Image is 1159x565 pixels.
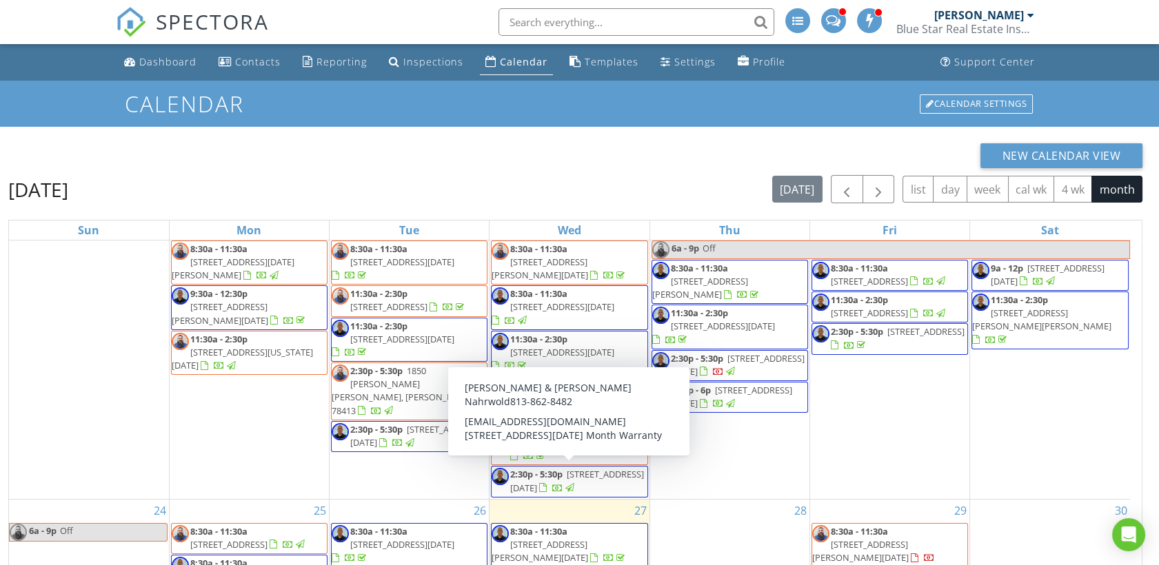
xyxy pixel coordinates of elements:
span: 11:30a - 2:30p [831,294,888,306]
a: 8:30a - 11:30a [STREET_ADDRESS][PERSON_NAME][DATE] [492,243,627,281]
a: 2:30p - 5:30p [STREET_ADDRESS][DATE] [491,466,647,497]
a: 11:30a - 2:30p [STREET_ADDRESS][DATE] [331,318,487,362]
a: Go to August 26, 2025 [471,500,489,522]
a: Reporting [297,50,372,75]
a: 11:30a - 2:30p [STREET_ADDRESS][PERSON_NAME][PERSON_NAME] [492,378,631,430]
a: 11:30a - 2:30p [STREET_ADDRESS] [350,287,467,313]
span: 8:30a - 11:30a [510,525,567,537]
div: [PERSON_NAME] [934,8,1024,22]
td: Go to August 18, 2025 [169,216,329,499]
img: img_4045_1.jpg [652,262,669,279]
span: 8:30a - 11:30a [831,525,888,537]
a: Calendar [480,50,553,75]
a: Sunday [75,220,102,240]
a: Support Center [935,50,1040,75]
span: Off [703,242,716,254]
img: 96d87476bf834f6bab66a5b87d1925f5.jpeg [652,241,669,258]
span: 8:30a - 11:30a [190,243,248,255]
span: 2:30p - 5:30p [831,325,883,338]
a: Settings [655,50,721,75]
img: 96d87476bf834f6bab66a5b87d1925f5.jpeg [172,243,189,260]
a: Monday [234,220,264,240]
a: 8:30a - 11:30a [STREET_ADDRESS][PERSON_NAME][DATE] [812,525,935,564]
a: 9:30a - 12:30p [STREET_ADDRESS][PERSON_NAME][DATE] [172,287,308,326]
button: [DATE] [772,176,823,203]
a: 8:30a - 11:30a [STREET_ADDRESS][DATE] [331,240,487,285]
a: 8:30a - 11:30a [STREET_ADDRESS][PERSON_NAME][DATE] [491,240,647,285]
td: Go to August 21, 2025 [649,216,809,499]
td: Go to August 19, 2025 [330,216,490,499]
span: [STREET_ADDRESS][US_STATE][DATE] [172,346,313,371]
span: [STREET_ADDRESS] [831,275,908,287]
div: Contacts [235,55,281,68]
a: Thursday [716,220,743,240]
h2: [DATE] [8,176,68,203]
span: [STREET_ADDRESS][PERSON_NAME][PERSON_NAME] [972,307,1111,332]
a: Go to August 30, 2025 [1112,500,1130,522]
span: [STREET_ADDRESS] [831,307,908,319]
td: Go to August 23, 2025 [970,216,1130,499]
img: 96d87476bf834f6bab66a5b87d1925f5.jpeg [172,525,189,542]
a: Calendar Settings [918,93,1034,115]
button: Previous month [831,175,863,203]
a: 11:30a - 2:30p [STREET_ADDRESS] [831,294,947,319]
a: 8:30a - 11:30a [STREET_ADDRESS][DATE] [492,287,614,326]
td: Go to August 22, 2025 [809,216,969,499]
div: Calendar [500,55,547,68]
span: 11:30a - 2:30p [510,378,567,390]
a: 11:30a - 2:30p [STREET_ADDRESS][DATE] [492,333,614,371]
span: [STREET_ADDRESS][PERSON_NAME][DATE] [172,300,268,326]
span: [STREET_ADDRESS][DATE] [671,320,775,332]
span: [STREET_ADDRESS][DATE] [350,256,454,268]
a: Go to August 25, 2025 [311,500,329,522]
a: 3:30p - 6p [STREET_ADDRESS][DATE] [671,384,792,409]
span: [STREET_ADDRESS] [887,325,965,338]
button: day [933,176,967,203]
span: [STREET_ADDRESS][DATE] [350,538,454,551]
a: Wednesday [555,220,584,240]
span: 2:30p - 5:30p [510,436,563,449]
a: Saturday [1038,220,1062,240]
span: Off [60,524,73,537]
span: 8:30a - 11:30a [190,525,248,537]
img: img_4045_1.jpg [972,294,989,311]
span: 1850 [PERSON_NAME] [PERSON_NAME], [PERSON_NAME] 78413 [332,364,475,417]
a: 2:30p - 5:30p [STREET_ADDRESS][DATE] [350,423,484,449]
span: [STREET_ADDRESS] [567,436,644,449]
span: 8:30a - 11:30a [831,262,888,274]
a: Go to August 29, 2025 [951,500,969,522]
a: 2:30p - 5:30p 1850 [PERSON_NAME] [PERSON_NAME], [PERSON_NAME] 78413 [332,364,475,417]
span: 6a - 9p [671,241,700,258]
a: 2:30p - 5:30p [STREET_ADDRESS] [491,434,647,465]
img: img_4045_1.jpg [492,287,509,305]
button: month [1091,176,1142,203]
a: 11:30a - 2:30p [STREET_ADDRESS][PERSON_NAME][PERSON_NAME] [972,294,1111,346]
a: 8:30a - 11:30a [STREET_ADDRESS][PERSON_NAME][DATE] [492,525,627,564]
span: [STREET_ADDRESS][DATE] [671,352,805,378]
span: [STREET_ADDRESS][PERSON_NAME] [652,275,748,300]
img: img_4045_1.jpg [492,468,509,485]
img: 96d87476bf834f6bab66a5b87d1925f5.jpeg [332,243,349,260]
a: Templates [564,50,644,75]
img: img_4045_1.jpg [812,325,829,342]
a: 2:30p - 5:30p [STREET_ADDRESS] [812,323,968,354]
a: SPECTORA [116,19,269,48]
a: 2:30p - 5:30p [STREET_ADDRESS][DATE] [331,421,487,452]
a: Friday [880,220,900,240]
div: Open Intercom Messenger [1112,518,1145,551]
span: 11:30a - 2:30p [991,294,1048,306]
a: 8:30a - 11:30a [STREET_ADDRESS] [171,523,327,554]
a: 2:30p - 5:30p [STREET_ADDRESS][DATE] [671,352,805,378]
button: week [967,176,1009,203]
img: 96d87476bf834f6bab66a5b87d1925f5.jpeg [332,287,349,305]
span: [STREET_ADDRESS][DATE] [991,262,1105,287]
button: 4 wk [1054,176,1092,203]
img: img_4045_1.jpg [332,320,349,337]
button: list [903,176,934,203]
a: 11:30a - 2:30p [STREET_ADDRESS][US_STATE][DATE] [171,331,327,376]
span: 11:30a - 2:30p [510,333,567,345]
a: 8:30a - 11:30a [STREET_ADDRESS][DATE][PERSON_NAME] [171,240,327,285]
a: 2:30p - 5:30p [STREET_ADDRESS] [831,325,965,351]
img: 96d87476bf834f6bab66a5b87d1925f5.jpeg [10,524,27,541]
a: Dashboard [119,50,202,75]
